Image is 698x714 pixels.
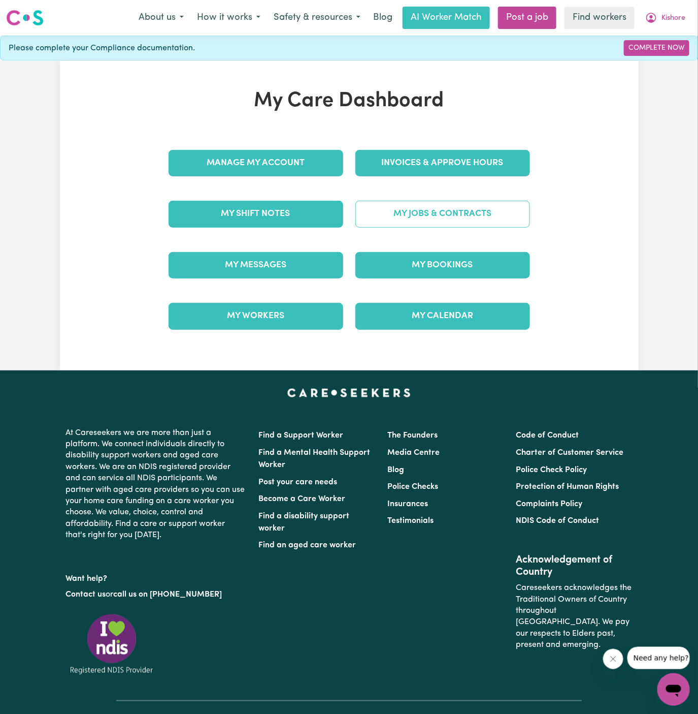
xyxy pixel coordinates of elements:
[162,89,536,113] h1: My Care Dashboard
[259,512,350,533] a: Find a disability support worker
[627,647,690,669] iframe: Message from company
[387,431,438,440] a: The Founders
[66,612,157,676] img: Registered NDIS provider
[403,7,490,29] a: AI Worker Match
[259,449,371,469] a: Find a Mental Health Support Worker
[657,673,690,706] iframe: Button to launch messaging window
[267,7,367,28] button: Safety & resources
[66,591,106,599] a: Contact us
[367,7,398,29] a: Blog
[355,303,530,329] a: My Calendar
[516,449,623,457] a: Charter of Customer Service
[355,150,530,176] a: Invoices & Approve Hours
[516,578,632,655] p: Careseekers acknowledges the Traditional Owners of Country throughout [GEOGRAPHIC_DATA]. We pay o...
[516,500,582,508] a: Complaints Policy
[387,466,404,474] a: Blog
[624,40,689,56] a: Complete Now
[169,150,343,176] a: Manage My Account
[190,7,267,28] button: How it works
[66,585,247,604] p: or
[387,500,428,508] a: Insurances
[355,201,530,227] a: My Jobs & Contracts
[169,252,343,278] a: My Messages
[516,554,632,578] h2: Acknowledgement of Country
[259,431,344,440] a: Find a Support Worker
[355,252,530,278] a: My Bookings
[564,7,635,29] a: Find workers
[6,6,44,29] a: Careseekers logo
[132,7,190,28] button: About us
[66,569,247,584] p: Want help?
[498,7,556,29] a: Post a job
[6,9,44,27] img: Careseekers logo
[169,303,343,329] a: My Workers
[387,517,434,525] a: Testimonials
[516,431,579,440] a: Code of Conduct
[661,13,685,24] span: Kishore
[259,541,356,549] a: Find an aged care worker
[516,517,599,525] a: NDIS Code of Conduct
[639,7,692,28] button: My Account
[66,423,247,545] p: At Careseekers we are more than just a platform. We connect individuals directly to disability su...
[603,649,623,669] iframe: Close message
[169,201,343,227] a: My Shift Notes
[387,449,440,457] a: Media Centre
[259,495,346,503] a: Become a Care Worker
[259,478,338,486] a: Post your care needs
[516,466,587,474] a: Police Check Policy
[114,591,222,599] a: call us on [PHONE_NUMBER]
[287,389,411,397] a: Careseekers home page
[387,483,438,491] a: Police Checks
[516,483,619,491] a: Protection of Human Rights
[9,42,195,54] span: Please complete your Compliance documentation.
